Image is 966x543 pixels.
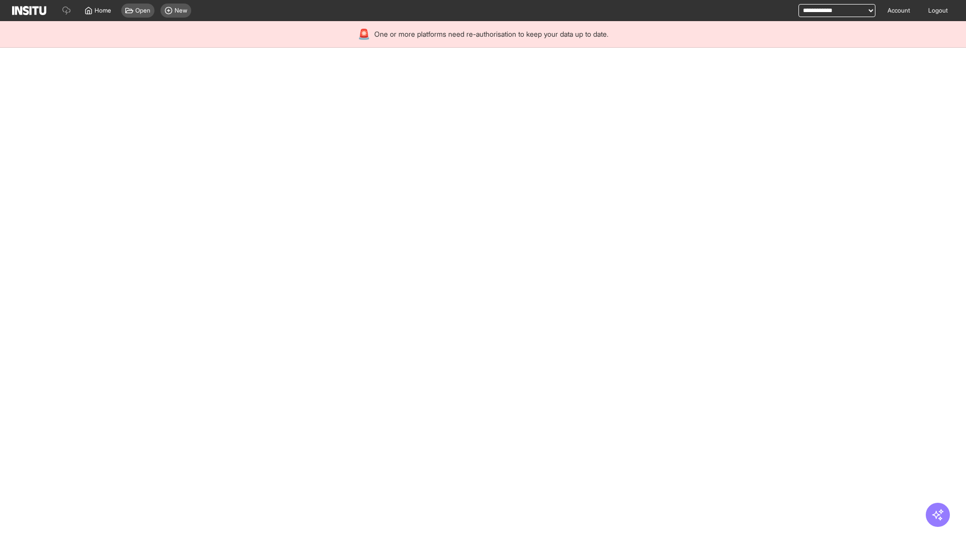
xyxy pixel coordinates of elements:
[12,6,46,15] img: Logo
[135,7,150,15] span: Open
[374,29,608,39] span: One or more platforms need re-authorisation to keep your data up to date.
[175,7,187,15] span: New
[358,27,370,41] div: 🚨
[95,7,111,15] span: Home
